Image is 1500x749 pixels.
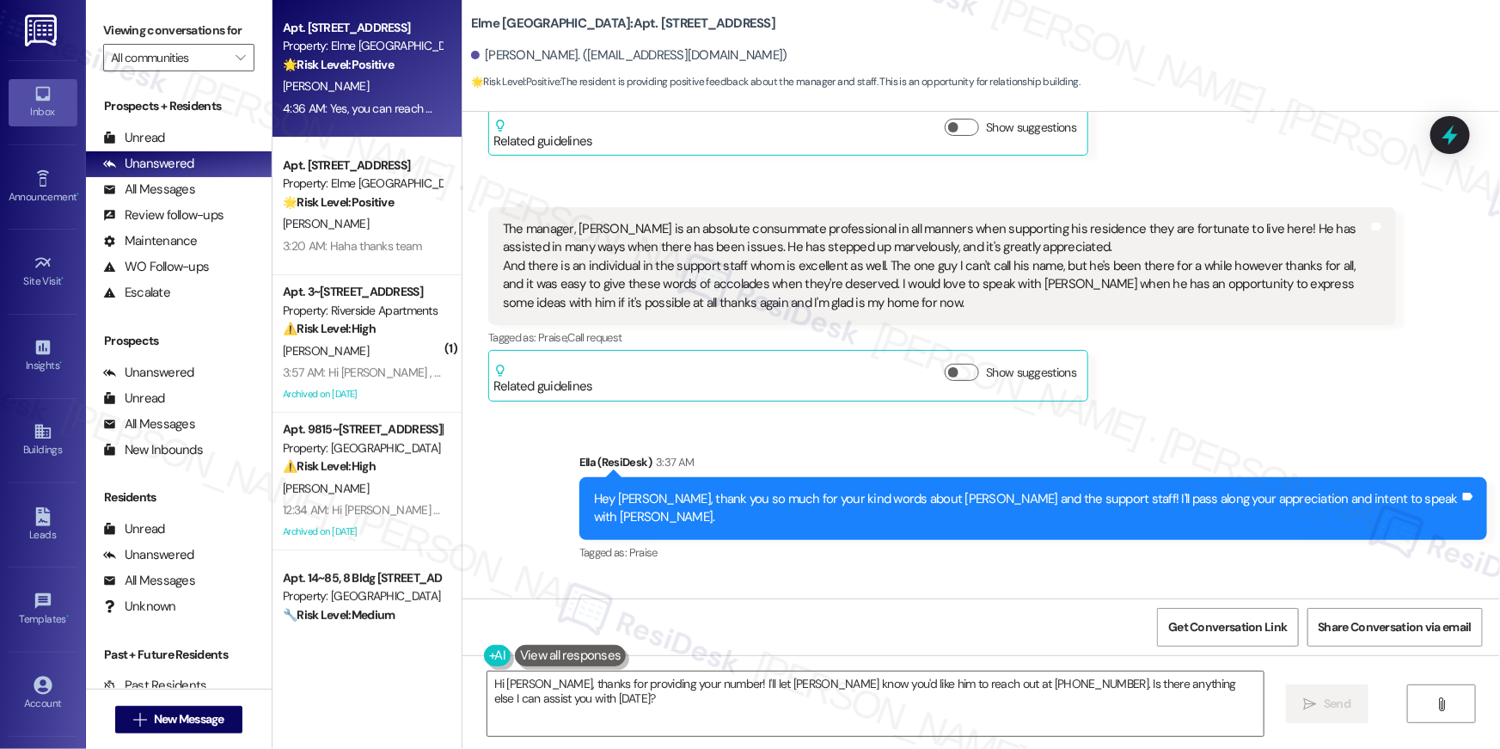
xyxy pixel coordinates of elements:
[283,101,551,116] div: 4:36 AM: Yes, you can reach me at [PHONE_NUMBER]
[9,671,77,717] a: Account
[86,332,272,350] div: Prospects
[579,540,1487,565] div: Tagged as:
[629,545,658,560] span: Praise
[594,490,1460,527] div: Hey [PERSON_NAME], thank you so much for your kind words about [PERSON_NAME] and the support staf...
[283,302,442,320] div: Property: Riverside Apartments
[103,284,170,302] div: Escalate
[283,458,376,474] strong: ⚠️ Risk Level: High
[283,439,442,457] div: Property: [GEOGRAPHIC_DATA]
[986,364,1076,382] label: Show suggestions
[488,325,1396,350] div: Tagged as:
[503,220,1368,312] div: The manager, [PERSON_NAME] is an absolute consummate professional in all manners when supporting ...
[538,330,567,345] span: Praise ,
[281,521,444,543] div: Archived on [DATE]
[66,611,69,623] span: •
[103,232,198,250] div: Maintenance
[283,283,442,301] div: Apt. 3~[STREET_ADDRESS]
[154,710,224,728] span: New Message
[133,713,146,727] i: 
[103,390,165,408] div: Unread
[283,37,442,55] div: Property: Elme [GEOGRAPHIC_DATA]
[283,57,394,72] strong: 🌟 Risk Level: Positive
[471,73,1080,91] span: : The resident is providing positive feedback about the manager and staff. This is an opportunity...
[283,19,442,37] div: Apt. [STREET_ADDRESS]
[283,157,442,175] div: Apt. [STREET_ADDRESS]
[283,481,369,496] span: [PERSON_NAME]
[567,330,621,345] span: Call request
[103,181,195,199] div: All Messages
[236,51,245,64] i: 
[283,216,369,231] span: [PERSON_NAME]
[652,453,694,471] div: 3:37 AM
[283,421,442,439] div: Apt. 9815~[STREET_ADDRESS][PERSON_NAME]
[1304,697,1317,711] i: 
[103,598,176,616] div: Unknown
[25,15,60,46] img: ResiDesk Logo
[1436,697,1448,711] i: 
[103,441,203,459] div: New Inbounds
[1319,618,1472,636] span: Share Conversation via email
[115,706,242,734] button: New Message
[103,129,165,147] div: Unread
[283,78,369,94] span: [PERSON_NAME]
[471,46,787,64] div: [PERSON_NAME]. ([EMAIL_ADDRESS][DOMAIN_NAME])
[103,17,254,44] label: Viewing conversations for
[283,238,422,254] div: 3:20 AM: Haha thanks team
[283,502,1430,518] div: 12:34 AM: Hi [PERSON_NAME] , thank you for bringing this important matter to our attention. We've...
[283,321,376,336] strong: ⚠️ Risk Level: High
[1307,608,1483,647] button: Share Conversation via email
[9,249,77,295] a: Site Visit •
[283,607,395,623] strong: 🔧 Risk Level: Medium
[9,502,77,549] a: Leads
[103,206,223,224] div: Review follow-ups
[111,44,227,71] input: All communities
[103,546,194,564] div: Unanswered
[103,572,195,590] div: All Messages
[77,188,79,200] span: •
[86,97,272,115] div: Prospects + Residents
[579,453,1487,477] div: Ella (ResiDesk)
[103,520,165,538] div: Unread
[103,677,207,695] div: Past Residents
[86,488,272,506] div: Residents
[493,119,593,150] div: Related guidelines
[283,194,394,210] strong: 🌟 Risk Level: Positive
[283,365,1426,380] div: 3:57 AM: Hi [PERSON_NAME] , thank you for bringing this important matter to our attention. We've ...
[986,119,1076,137] label: Show suggestions
[62,273,64,285] span: •
[283,343,369,359] span: [PERSON_NAME]
[487,672,1264,736] textarea: Hi [PERSON_NAME], thanks for providing your number! I'll let [PERSON_NAME] know you'd like him to...
[1324,695,1350,713] span: Send
[1168,618,1287,636] span: Get Conversation Link
[281,384,444,405] div: Archived on [DATE]
[103,258,209,276] div: WO Follow-ups
[471,15,775,33] b: Elme [GEOGRAPHIC_DATA]: Apt. [STREET_ADDRESS]
[103,155,194,173] div: Unanswered
[283,569,442,587] div: Apt. 14~85, 8 Bldg [STREET_ADDRESS]
[1157,608,1298,647] button: Get Conversation Link
[9,417,77,464] a: Buildings
[86,646,272,664] div: Past + Future Residents
[59,357,62,369] span: •
[9,333,77,379] a: Insights •
[283,175,442,193] div: Property: Elme [GEOGRAPHIC_DATA]
[103,415,195,433] div: All Messages
[1286,685,1369,723] button: Send
[9,586,77,633] a: Templates •
[471,75,560,89] strong: 🌟 Risk Level: Positive
[103,364,194,382] div: Unanswered
[9,79,77,126] a: Inbox
[283,587,442,605] div: Property: [GEOGRAPHIC_DATA]
[493,364,593,396] div: Related guidelines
